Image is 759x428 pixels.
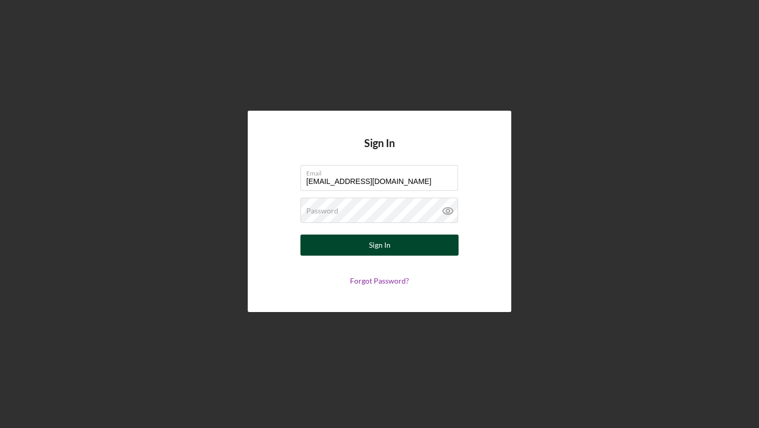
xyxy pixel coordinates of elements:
[364,137,395,165] h4: Sign In
[300,235,459,256] button: Sign In
[306,166,458,177] label: Email
[306,207,338,215] label: Password
[350,276,409,285] a: Forgot Password?
[369,235,391,256] div: Sign In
